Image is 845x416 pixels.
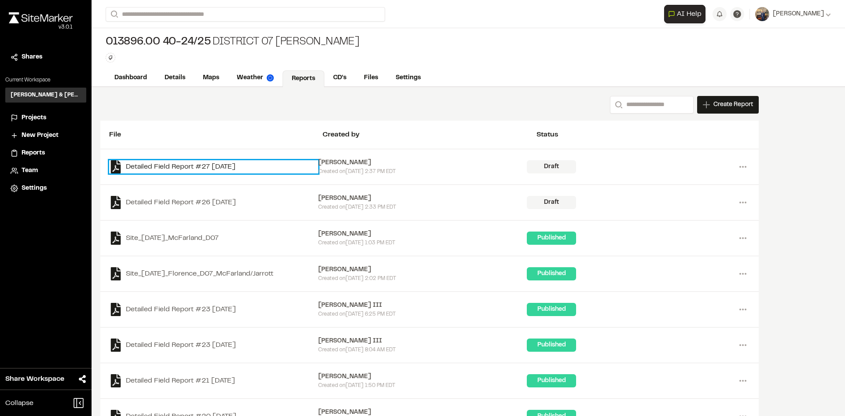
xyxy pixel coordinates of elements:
[22,52,42,62] span: Shares
[318,229,527,239] div: [PERSON_NAME]
[527,303,576,316] div: Published
[527,160,576,173] div: Draft
[713,100,753,110] span: Create Report
[318,336,527,346] div: [PERSON_NAME] III
[664,5,705,23] button: Open AI Assistant
[318,203,527,211] div: Created on [DATE] 2:33 PM EDT
[318,275,527,283] div: Created on [DATE] 2:02 PM EDT
[11,148,81,158] a: Reports
[106,35,360,49] div: District 07 [PERSON_NAME]
[109,339,318,352] a: Detailed Field Report #23 [DATE]
[318,239,527,247] div: Created on [DATE] 1:03 PM EDT
[22,131,59,140] span: New Project
[267,74,274,81] img: precipai.png
[527,267,576,280] div: Published
[318,301,527,310] div: [PERSON_NAME] III
[22,166,38,176] span: Team
[109,374,318,387] a: Detailed Field Report #21 [DATE]
[318,194,527,203] div: [PERSON_NAME]
[106,35,211,49] span: 013896.00 40-24/25
[527,374,576,387] div: Published
[109,303,318,316] a: Detailed Field Report #23 [DATE]
[5,374,64,384] span: Share Workspace
[109,196,318,209] a: Detailed Field Report #26 [DATE]
[755,7,769,21] img: User
[22,113,46,123] span: Projects
[22,184,47,193] span: Settings
[283,70,324,87] a: Reports
[318,158,527,168] div: [PERSON_NAME]
[610,96,626,114] button: Search
[318,346,527,354] div: Created on [DATE] 8:04 AM EDT
[156,70,194,86] a: Details
[664,5,709,23] div: Open AI Assistant
[527,232,576,245] div: Published
[109,267,318,280] a: Site_[DATE]_Florence_D07_McFarland/Jarrott
[11,52,81,62] a: Shares
[106,7,121,22] button: Search
[318,382,527,390] div: Created on [DATE] 1:50 PM EDT
[109,232,318,245] a: Site_[DATE]_McFarland_D07
[9,23,73,31] div: Oh geez...please don't...
[22,148,45,158] span: Reports
[527,339,576,352] div: Published
[109,129,323,140] div: File
[5,76,86,84] p: Current Workspace
[318,372,527,382] div: [PERSON_NAME]
[324,70,355,86] a: CD's
[527,196,576,209] div: Draft
[318,168,527,176] div: Created on [DATE] 2:37 PM EDT
[387,70,430,86] a: Settings
[106,53,115,63] button: Edit Tags
[355,70,387,86] a: Files
[106,70,156,86] a: Dashboard
[677,9,702,19] span: AI Help
[755,7,831,21] button: [PERSON_NAME]
[11,91,81,99] h3: [PERSON_NAME] & [PERSON_NAME] Inc.
[536,129,750,140] div: Status
[11,184,81,193] a: Settings
[9,12,73,23] img: rebrand.png
[11,166,81,176] a: Team
[194,70,228,86] a: Maps
[318,265,527,275] div: [PERSON_NAME]
[11,113,81,123] a: Projects
[11,131,81,140] a: New Project
[109,160,318,173] a: Detailed Field Report #27 [DATE]
[228,70,283,86] a: Weather
[773,9,824,19] span: [PERSON_NAME]
[5,398,33,409] span: Collapse
[318,310,527,318] div: Created on [DATE] 6:25 PM EDT
[323,129,536,140] div: Created by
